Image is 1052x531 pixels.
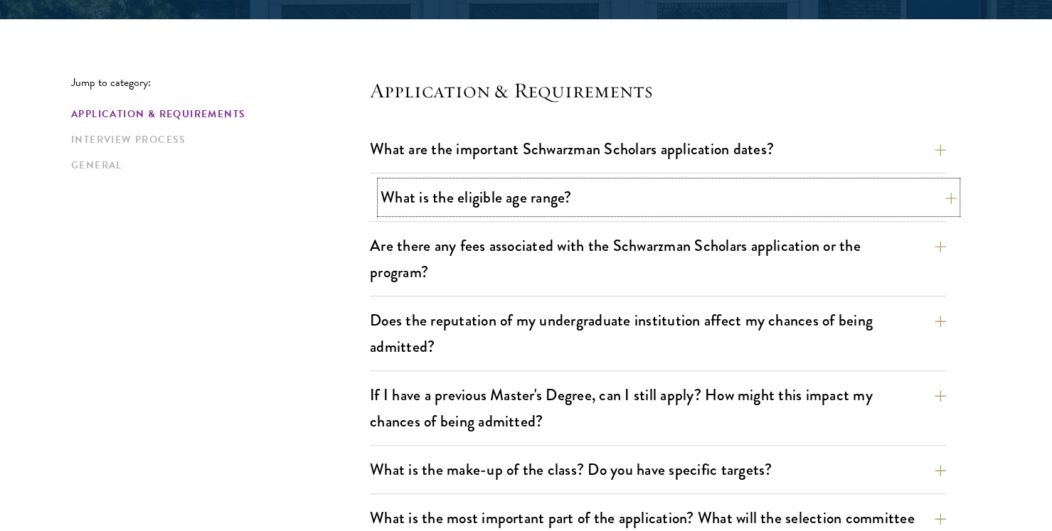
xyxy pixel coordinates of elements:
button: What is the make-up of the class? Do you have specific targets? [370,454,946,486]
a: General [71,158,361,173]
a: Application & Requirements [71,107,361,122]
h4: Application & Requirements [370,76,946,104]
a: Interview Process [71,132,361,147]
button: What are the important Schwarzman Scholars application dates? [370,133,946,165]
button: Are there any fees associated with the Schwarzman Scholars application or the program? [370,230,946,288]
p: Jump to category: [71,76,370,89]
button: Does the reputation of my undergraduate institution affect my chances of being admitted? [370,304,946,363]
button: What is the eligible age range? [381,181,957,213]
button: If I have a previous Master's Degree, can I still apply? How might this impact my chances of bein... [370,379,946,437]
